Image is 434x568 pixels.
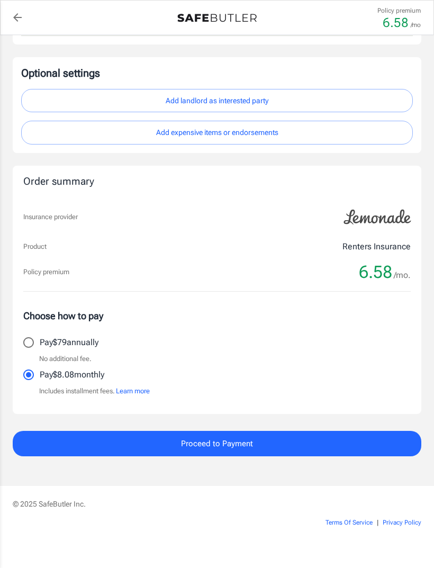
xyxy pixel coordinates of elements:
img: Lemonade [338,202,417,232]
button: Add landlord as interested party [21,89,413,113]
button: Proceed to Payment [13,431,421,456]
p: Includes installment fees. [39,386,150,396]
p: Choose how to pay [23,309,411,323]
span: Proceed to Payment [181,437,253,450]
p: 6.58 [383,16,409,29]
span: /mo. [394,268,411,283]
p: Optional settings [21,66,413,80]
a: Privacy Policy [383,519,421,526]
span: | [377,519,378,526]
p: Pay $8.08 monthly [40,368,104,381]
button: Add expensive items or endorsements [21,121,413,145]
p: Policy premium [377,6,421,15]
button: Learn more [116,386,150,396]
div: Order summary [23,174,411,190]
span: 6.58 [359,262,392,283]
p: /mo [411,20,421,30]
p: Product [23,241,47,252]
p: Policy premium [23,267,69,277]
a: Terms Of Service [325,519,373,526]
p: Insurance provider [23,212,78,222]
p: Renters Insurance [342,240,411,253]
p: © 2025 SafeButler Inc. [13,499,421,509]
p: Pay $79 annually [40,336,98,349]
img: Back to quotes [177,14,257,22]
p: No additional fee. [39,354,92,364]
a: back to quotes [7,7,28,28]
